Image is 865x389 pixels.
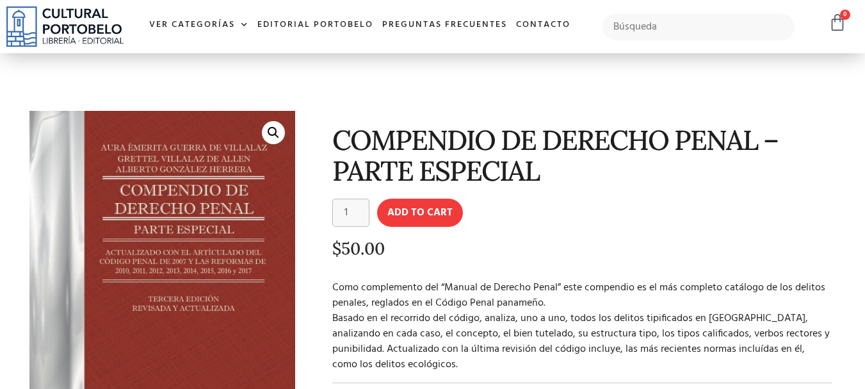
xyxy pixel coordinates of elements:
[377,199,463,227] button: Add to cart
[829,13,846,32] a: 0
[253,12,378,39] a: Editorial Portobelo
[512,12,575,39] a: Contacto
[262,121,285,144] a: 🔍
[332,238,341,259] span: $
[332,280,832,372] p: Como complemento del “Manual de Derecho Penal” este compendio es el más completo catálogo de los ...
[378,12,512,39] a: Preguntas frecuentes
[602,13,795,40] input: Búsqueda
[332,199,369,227] input: Product quantity
[840,10,850,20] span: 0
[332,125,832,186] h1: COMPENDIO DE DERECHO PENAL – PARTE ESPECIAL
[332,238,385,259] bdi: 50.00
[145,12,253,39] a: Ver Categorías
